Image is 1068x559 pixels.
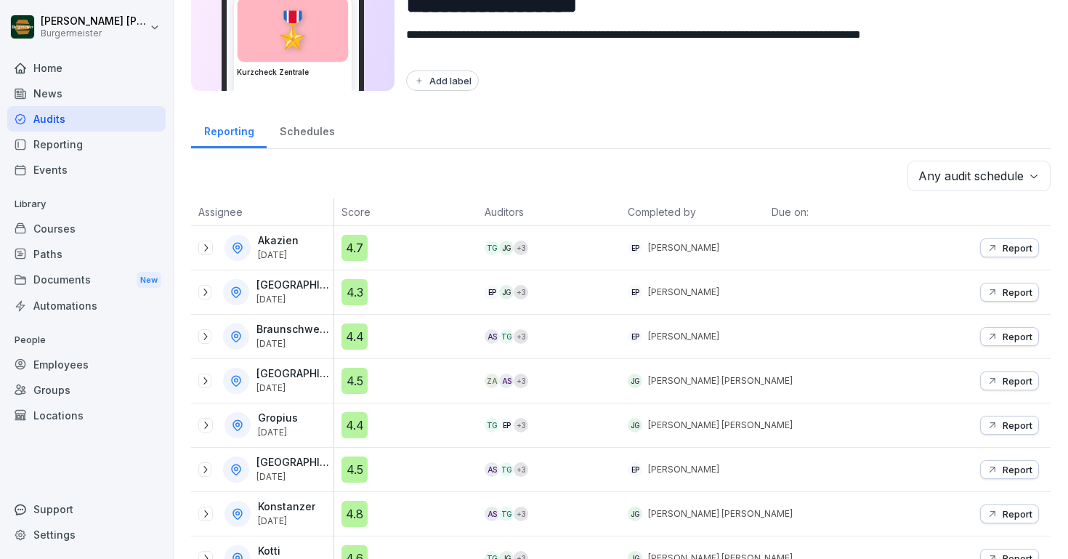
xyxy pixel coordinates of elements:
a: Groups [7,377,166,403]
div: New [137,272,161,289]
p: [DATE] [258,250,299,260]
div: EP [485,285,499,299]
div: 4.5 [341,368,368,394]
p: Report [1003,508,1032,520]
p: Report [1003,375,1032,387]
p: Akazien [258,235,299,247]
a: Automations [7,293,166,318]
div: + 3 [514,329,528,344]
div: AS [485,507,499,521]
p: [GEOGRAPHIC_DATA] [256,457,331,469]
div: 4.3 [341,279,368,305]
p: [GEOGRAPHIC_DATA] [256,368,331,380]
p: [PERSON_NAME] [PERSON_NAME] [PERSON_NAME] [41,15,147,28]
p: Report [1003,242,1032,254]
p: [PERSON_NAME] [PERSON_NAME] [648,507,793,520]
h3: Kurzcheck Zentrale [237,67,349,78]
button: Report [980,416,1039,435]
th: Auditors [477,198,620,226]
div: TG [485,418,499,433]
div: + 3 [514,241,528,255]
p: Burgermeister [41,28,147,39]
div: 4.4 [341,412,368,438]
div: Add label [413,75,472,87]
div: AS [485,462,499,477]
p: [DATE] [258,427,298,438]
p: [DATE] [256,294,331,305]
div: 4.4 [341,323,368,350]
p: [PERSON_NAME] [648,286,719,299]
button: Report [980,371,1039,390]
div: + 3 [514,462,528,477]
a: Locations [7,403,166,428]
div: 4.5 [341,457,368,483]
div: TG [499,507,514,521]
div: EP [628,329,642,344]
div: Schedules [267,111,347,148]
p: Report [1003,286,1032,298]
th: Due on: [764,198,907,226]
div: JG [499,241,514,255]
p: Konstanzer [258,501,315,513]
p: Gropius [258,412,298,425]
div: JG [628,418,642,433]
button: Report [980,283,1039,302]
p: Score [341,204,470,220]
a: Settings [7,522,166,547]
p: [PERSON_NAME] [648,330,719,343]
p: [DATE] [256,472,331,482]
div: EP [628,462,642,477]
button: Report [980,238,1039,257]
a: DocumentsNew [7,267,166,294]
a: Paths [7,241,166,267]
div: 4.7 [341,235,368,261]
a: Reporting [7,132,166,157]
a: Audits [7,106,166,132]
p: [DATE] [258,516,315,526]
p: Assignee [198,204,326,220]
div: + 3 [514,418,528,433]
a: Employees [7,352,166,377]
div: Documents [7,267,166,294]
p: [PERSON_NAME] [PERSON_NAME] [648,374,793,387]
div: EP [628,241,642,255]
a: Courses [7,216,166,241]
div: TG [485,241,499,255]
button: Report [980,504,1039,523]
p: Report [1003,464,1032,475]
a: News [7,81,166,106]
div: Support [7,496,166,522]
a: Reporting [191,111,267,148]
p: [PERSON_NAME] [648,241,719,254]
p: People [7,329,166,352]
div: + 3 [514,285,528,299]
div: EP [499,418,514,433]
p: Library [7,193,166,216]
div: ZA [485,374,499,388]
div: AS [485,329,499,344]
div: Home [7,55,166,81]
p: [GEOGRAPHIC_DATA] [256,279,331,291]
p: [PERSON_NAME] [648,463,719,476]
button: Add label [406,71,479,91]
button: Report [980,327,1039,346]
p: Kotti [258,545,287,558]
div: AS [499,374,514,388]
a: Events [7,157,166,182]
p: [DATE] [256,383,331,393]
p: Report [1003,331,1032,342]
div: EP [628,285,642,299]
div: + 3 [514,374,528,388]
